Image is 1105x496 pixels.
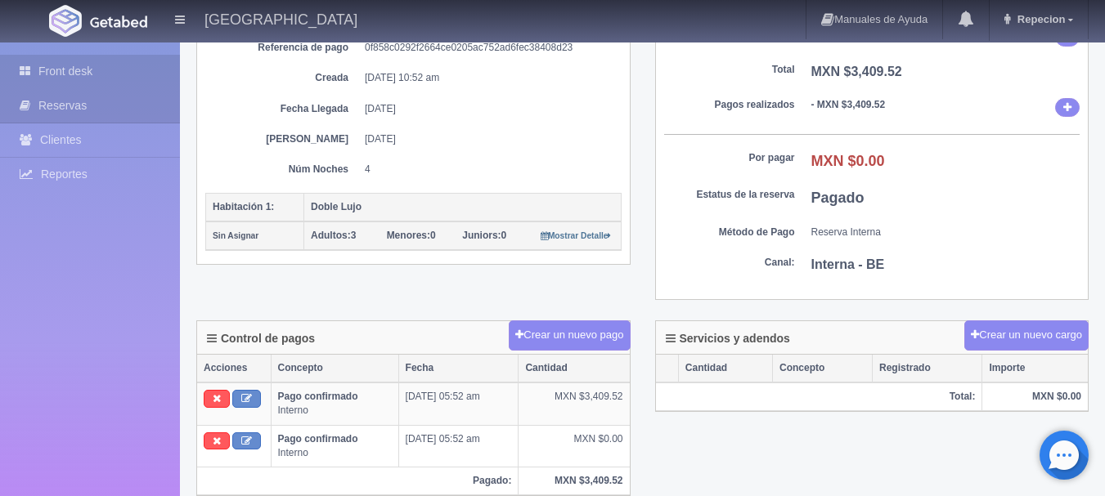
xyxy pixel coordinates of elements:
b: Pago confirmado [278,391,358,402]
th: Concepto [271,355,398,382]
dd: 0f858c0292f2664ce0205ac752ad6fec38408d23 [365,41,609,55]
h4: Control de pagos [207,333,315,345]
dt: Total [664,63,795,77]
b: Pagado [811,190,865,206]
th: Concepto [773,355,873,382]
span: 3 [311,230,356,241]
button: Crear un nuevo cargo [964,320,1089,351]
td: Interno [271,382,398,425]
small: Mostrar Detalle [541,231,612,240]
td: Interno [271,425,398,467]
img: Getabed [49,5,82,37]
span: 0 [387,230,436,241]
small: Sin Asignar [213,231,258,240]
a: Mostrar Detalle [541,230,612,241]
th: Fecha [398,355,519,382]
th: MXN $0.00 [982,382,1088,411]
b: - MXN $3,409.52 [811,99,886,110]
strong: Adultos: [311,230,351,241]
th: Pagado: [197,467,519,494]
b: MXN $3,409.52 [811,65,902,78]
dt: Referencia de pago [218,41,348,55]
th: MXN $3,409.52 [519,467,630,494]
dt: [PERSON_NAME] [218,132,348,146]
b: MXN $0.00 [811,153,885,169]
strong: Menores: [387,230,430,241]
span: 0 [462,230,506,241]
dt: Núm Noches [218,163,348,177]
dd: [DATE] [365,132,609,146]
dd: [DATE] 10:52 am [365,71,609,85]
td: [DATE] 05:52 am [398,425,519,467]
dt: Estatus de la reserva [664,188,795,202]
dt: Creada [218,71,348,85]
button: Crear un nuevo pago [509,320,630,351]
td: MXN $3,409.52 [519,382,630,425]
td: [DATE] 05:52 am [398,382,519,425]
dd: 4 [365,163,609,177]
th: Importe [982,355,1088,382]
th: Cantidad [519,355,630,382]
b: Pago confirmado [278,433,358,445]
dt: Por pagar [664,151,795,165]
dt: Fecha Llegada [218,102,348,116]
b: Interna - BE [811,257,885,271]
b: Habitación 1: [213,201,274,212]
th: Acciones [197,355,271,382]
dd: [DATE] [365,102,609,116]
img: Getabed [90,16,147,28]
th: Total: [656,382,982,411]
th: Registrado [873,355,982,382]
th: Cantidad [678,355,772,382]
td: MXN $0.00 [519,425,630,467]
th: Doble Lujo [304,193,622,221]
dt: Canal: [664,256,795,270]
strong: Juniors: [462,230,501,241]
span: Repecion [1013,13,1066,25]
dt: Pagos realizados [664,98,795,112]
h4: Servicios y adendos [666,333,790,345]
dd: Reserva Interna [811,226,1080,239]
dt: Método de Pago [664,226,795,239]
h4: [GEOGRAPHIC_DATA] [204,8,357,29]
